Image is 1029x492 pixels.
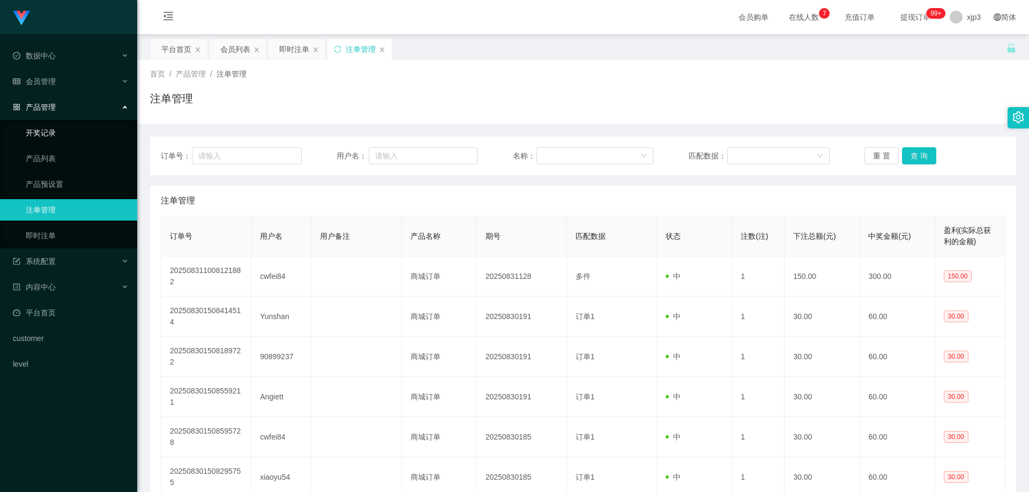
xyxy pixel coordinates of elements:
td: 30.00 [785,297,860,337]
p: 7 [823,8,826,19]
td: 300.00 [860,256,935,297]
td: 202508301508414514 [161,297,251,337]
span: 充值订单 [839,13,880,21]
span: 注单管理 [161,194,195,207]
td: 30.00 [785,417,860,457]
span: 状态 [666,232,681,240]
span: 用户备注 [320,232,350,240]
td: 商城订单 [402,256,477,297]
span: 中 [666,392,681,401]
i: 图标: close [253,47,260,53]
div: 即时注单 [279,39,309,59]
span: 订单1 [576,473,595,481]
span: 内容中心 [13,283,56,291]
span: 系统配置 [13,257,56,266]
i: 图标: unlock [1006,43,1016,53]
span: 产品名称 [411,232,441,240]
span: 会员管理 [13,77,56,86]
i: 图标: menu-fold [150,1,187,35]
i: 图标: close [379,47,385,53]
td: 30.00 [785,377,860,417]
a: 开奖记录 [26,122,129,143]
span: 中 [666,352,681,361]
td: 20250830191 [477,297,567,337]
i: 图标: down [817,153,823,160]
button: 重 置 [864,147,899,164]
span: 订单1 [576,392,595,401]
span: 在线人数 [784,13,824,21]
td: 60.00 [860,417,935,457]
span: 订单1 [576,352,595,361]
a: customer [13,328,129,349]
img: logo.9652507e.png [13,11,30,26]
td: 20250830185 [477,417,567,457]
td: 20250830191 [477,377,567,417]
div: 平台首页 [161,39,191,59]
i: 图标: table [13,78,20,85]
span: 提现订单 [895,13,936,21]
i: 图标: profile [13,283,20,291]
i: 图标: close [312,47,319,53]
span: 用户名 [260,232,282,240]
i: 图标: check-circle-o [13,52,20,59]
span: 中 [666,433,681,441]
span: 下注总额(元) [793,232,836,240]
td: 商城订单 [402,297,477,337]
td: 1 [732,256,785,297]
input: 请输入 [369,147,478,164]
td: cwfei84 [251,417,311,457]
td: 20250830191 [477,337,567,377]
td: 60.00 [860,377,935,417]
span: 首页 [150,70,165,78]
span: 订单号 [170,232,192,240]
td: 202508301508559211 [161,377,251,417]
a: 产品列表 [26,148,129,169]
span: 名称： [513,150,536,162]
a: 产品预设置 [26,173,129,195]
span: 注单管理 [217,70,247,78]
span: 注数(注) [741,232,768,240]
span: 中 [666,312,681,321]
div: 注单管理 [346,39,376,59]
i: 图标: appstore-o [13,103,20,111]
span: 产品管理 [176,70,206,78]
td: 202508311008121882 [161,256,251,297]
td: 202508301508595728 [161,417,251,457]
sup: 236 [926,8,945,19]
i: 图标: global [994,13,1001,21]
td: 20250831128 [477,256,567,297]
td: Angiett [251,377,311,417]
a: 图标: dashboard平台首页 [13,302,129,323]
span: / [169,70,171,78]
span: 盈利(实际总获利的金额) [944,226,991,246]
td: 1 [732,377,785,417]
i: 图标: setting [1012,111,1024,123]
td: 30.00 [785,337,860,377]
span: 多件 [576,272,591,281]
span: 150.00 [944,270,972,282]
a: 即时注单 [26,225,129,246]
td: cwfei84 [251,256,311,297]
span: 匹配数据 [576,232,606,240]
td: 1 [732,417,785,457]
span: 期号 [486,232,501,240]
span: 30.00 [944,311,968,322]
div: 会员列表 [220,39,250,59]
input: 请输入 [192,147,301,164]
i: 图标: form [13,258,20,265]
span: 用户名： [337,150,369,162]
span: 匹配数据： [689,150,727,162]
td: 1 [732,337,785,377]
i: 图标: close [195,47,201,53]
span: 中奖金额(元) [868,232,911,240]
td: 商城订单 [402,337,477,377]
td: 商城订单 [402,377,477,417]
a: 注单管理 [26,199,129,221]
a: level [13,353,129,375]
span: 30.00 [944,431,968,443]
td: 60.00 [860,297,935,337]
td: 商城订单 [402,417,477,457]
td: 1 [732,297,785,337]
td: 60.00 [860,337,935,377]
span: 产品管理 [13,103,56,111]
